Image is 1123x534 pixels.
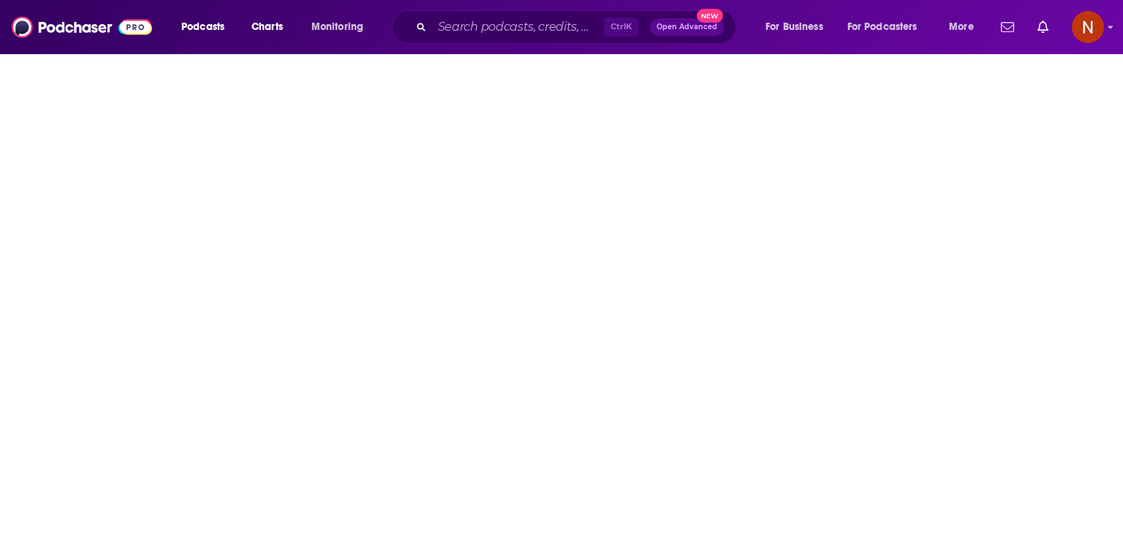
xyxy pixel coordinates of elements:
span: Monitoring [311,17,363,37]
span: More [949,17,974,37]
img: Podchaser - Follow, Share and Rate Podcasts [12,13,152,41]
button: open menu [939,15,992,39]
img: User Profile [1072,11,1104,43]
button: open menu [838,15,939,39]
span: For Podcasters [847,17,918,37]
button: Open AdvancedNew [650,18,724,36]
button: open menu [755,15,842,39]
span: For Business [765,17,823,37]
span: Podcasts [181,17,224,37]
button: open menu [171,15,243,39]
span: Ctrl K [604,18,638,37]
a: Show notifications dropdown [1032,15,1054,40]
span: Logged in as AdelNBM [1072,11,1104,43]
span: Charts [252,17,283,37]
span: Open Advanced [657,23,717,31]
div: Search podcasts, credits, & more... [406,10,750,44]
a: Charts [242,15,292,39]
a: Show notifications dropdown [995,15,1020,40]
button: Show profile menu [1072,11,1104,43]
input: Search podcasts, credits, & more... [432,15,604,39]
button: open menu [301,15,382,39]
span: New [697,9,723,23]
